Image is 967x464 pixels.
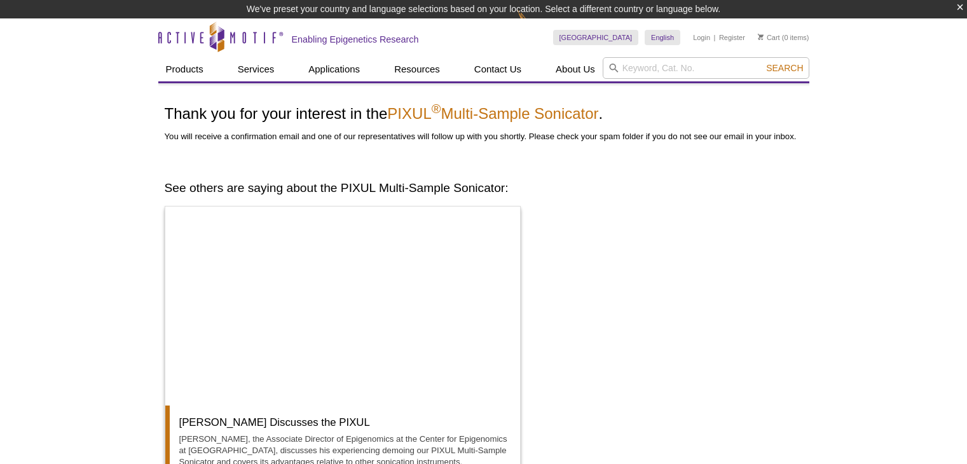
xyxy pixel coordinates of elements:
[165,106,803,124] h1: Thank you for your interest in the .
[165,131,803,142] p: You will receive a confirmation email and one of our representatives will follow up with you shor...
[758,33,780,42] a: Cart
[603,57,809,79] input: Keyword, Cat. No.
[553,30,639,45] a: [GEOGRAPHIC_DATA]
[387,106,598,122] a: PIXUL®Multi-Sample Sonicator
[165,179,803,196] h2: See others are saying about the PIXUL Multi-Sample Sonicator:
[165,207,520,406] iframe: Watch the video
[387,57,448,81] a: Resources
[292,34,419,45] h2: Enabling Epigenetics Research
[158,57,211,81] a: Products
[758,34,764,40] img: Your Cart
[230,57,282,81] a: Services
[693,33,710,42] a: Login
[432,102,441,116] sup: ®
[301,57,367,81] a: Applications
[467,57,529,81] a: Contact Us
[758,30,809,45] li: (0 items)
[645,30,680,45] a: English
[766,63,803,73] span: Search
[548,57,603,81] a: About Us
[762,62,807,74] button: Search
[179,406,520,430] h3: [PERSON_NAME] Discusses the PIXUL
[714,30,716,45] li: |
[719,33,745,42] a: Register
[518,10,551,39] img: Change Here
